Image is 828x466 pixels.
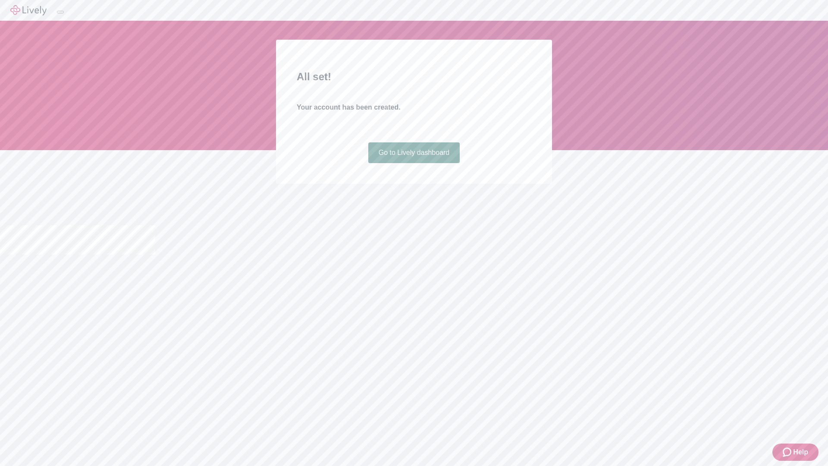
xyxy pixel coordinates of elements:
[793,447,808,457] span: Help
[297,102,531,113] h4: Your account has been created.
[783,447,793,457] svg: Zendesk support icon
[772,444,819,461] button: Zendesk support iconHelp
[10,5,47,16] img: Lively
[368,142,460,163] a: Go to Lively dashboard
[297,69,531,85] h2: All set!
[57,11,64,13] button: Log out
